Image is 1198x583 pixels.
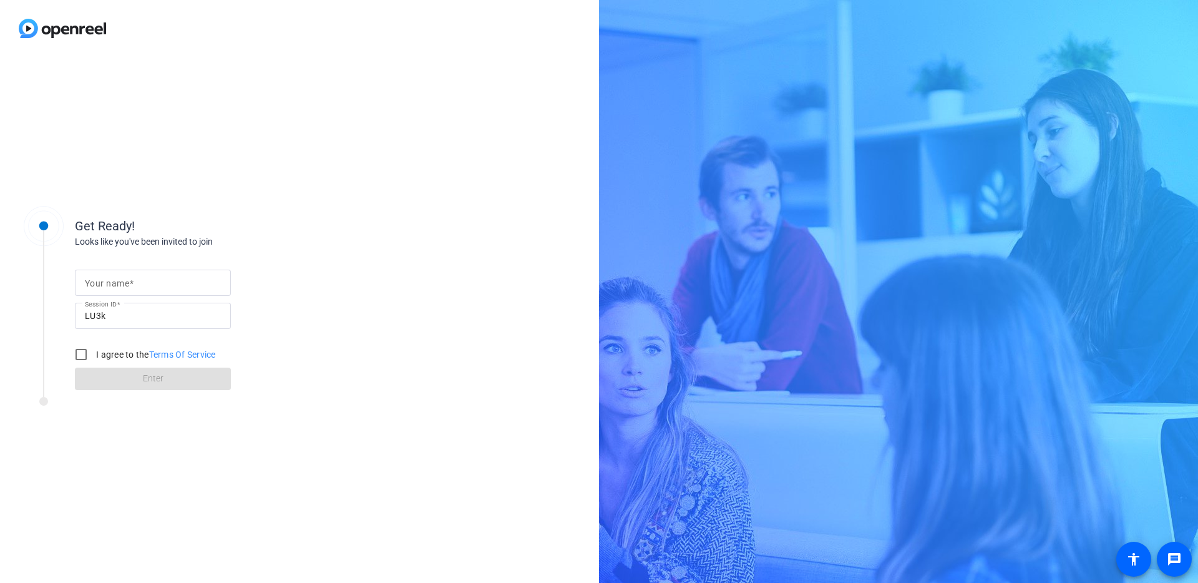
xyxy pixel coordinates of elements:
[75,217,324,235] div: Get Ready!
[94,348,216,361] label: I agree to the
[75,235,324,248] div: Looks like you've been invited to join
[149,350,216,360] a: Terms Of Service
[85,300,117,308] mat-label: Session ID
[85,278,129,288] mat-label: Your name
[1126,552,1141,567] mat-icon: accessibility
[1167,552,1182,567] mat-icon: message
